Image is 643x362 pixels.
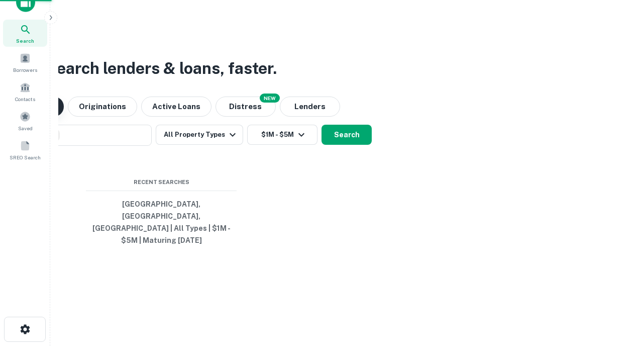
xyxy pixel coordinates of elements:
button: All Property Types [156,125,243,145]
a: Search [3,20,47,47]
div: NEW [260,94,280,103]
span: Contacts [15,95,35,103]
button: Search [321,125,372,145]
button: Active Loans [141,97,211,117]
span: Recent Searches [86,178,237,187]
a: Contacts [3,78,47,105]
a: Borrowers [3,49,47,76]
button: $1M - $5M [247,125,317,145]
button: Lenders [280,97,340,117]
h3: Search lenders & loans, faster. [46,56,277,80]
button: Search distressed loans with lien and other non-mortgage details. [216,97,276,117]
button: Originations [68,97,137,117]
span: SREO Search [10,153,41,161]
iframe: Chat Widget [593,282,643,330]
a: SREO Search [3,136,47,163]
button: [GEOGRAPHIC_DATA], [GEOGRAPHIC_DATA], [GEOGRAPHIC_DATA] | All Types | $1M - $5M | Maturing [DATE] [86,195,237,249]
span: Borrowers [13,66,37,74]
span: Search [16,37,34,45]
a: Saved [3,107,47,134]
span: Saved [18,124,33,132]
